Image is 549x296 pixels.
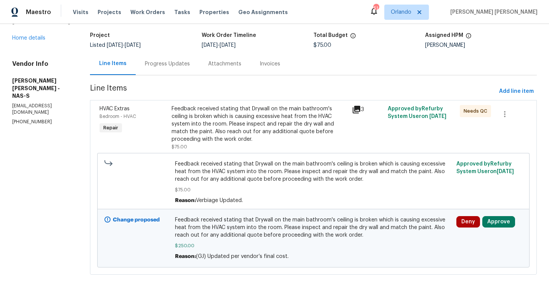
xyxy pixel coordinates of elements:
span: Feedback received stating that Drywall on the main bathroom's ceiling is broken which is causing ... [175,216,452,239]
span: Geo Assignments [238,8,288,16]
span: [DATE] [220,43,236,48]
div: Feedback received stating that Drywall on the main bathroom's ceiling is broken which is causing ... [172,105,347,143]
span: [DATE] [202,43,218,48]
div: 51 [373,5,379,12]
div: Invoices [260,60,280,68]
span: Tasks [174,10,190,15]
span: Orlando [391,8,411,16]
span: Feedback received stating that Drywall on the main bathroom's ceiling is broken which is causing ... [175,160,452,183]
span: Properties [199,8,229,16]
h5: Total Budget [313,33,348,38]
div: Progress Updates [145,60,190,68]
span: - [107,43,141,48]
span: $75.00 [313,43,331,48]
span: Maestro [26,8,51,16]
span: [PERSON_NAME] [PERSON_NAME] [447,8,538,16]
span: [DATE] [497,169,514,174]
span: $75.00 [172,145,187,149]
span: Projects [98,8,121,16]
span: Work Orders [130,8,165,16]
span: The hpm assigned to this work order. [466,33,472,43]
span: Bedroom - HVAC [100,114,136,119]
span: - [202,43,236,48]
h5: [PERSON_NAME] [PERSON_NAME] - NAS-S [12,77,72,100]
span: Reason: [175,198,196,203]
span: [DATE] [429,114,446,119]
div: Attachments [208,60,241,68]
p: [PHONE_NUMBER] [12,119,72,125]
span: Add line item [499,87,534,96]
div: Line Items [99,60,127,67]
span: [DATE] [107,43,123,48]
button: Add line item [496,84,537,99]
b: Change proposed [113,217,160,223]
div: 3 [352,105,383,114]
span: Approved by Refurby System User on [456,161,514,174]
span: Needs QC [464,107,490,115]
span: Approved by Refurby System User on [388,106,446,119]
span: Line Items [90,84,496,99]
h4: Vendor Info [12,60,72,68]
p: [EMAIL_ADDRESS][DOMAIN_NAME] [12,103,72,116]
h5: Assigned HPM [425,33,463,38]
span: (GJ) Updated per vendor’s final cost. [196,254,289,259]
span: [DATE] [125,43,141,48]
span: The total cost of line items that have been proposed by Opendoor. This sum includes line items th... [350,33,356,43]
h5: Work Order Timeline [202,33,256,38]
span: Repair [100,124,121,132]
span: $75.00 [175,186,452,194]
a: Home details [12,35,45,41]
button: Approve [482,216,515,228]
span: $250.00 [175,242,452,250]
span: Reason: [175,254,196,259]
span: Visits [73,8,88,16]
button: Deny [456,216,480,228]
span: Listed [90,43,141,48]
span: Verbiage Updated. [196,198,243,203]
h5: Project [90,33,110,38]
div: [PERSON_NAME] [425,43,537,48]
span: HVAC Extras [100,106,130,111]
